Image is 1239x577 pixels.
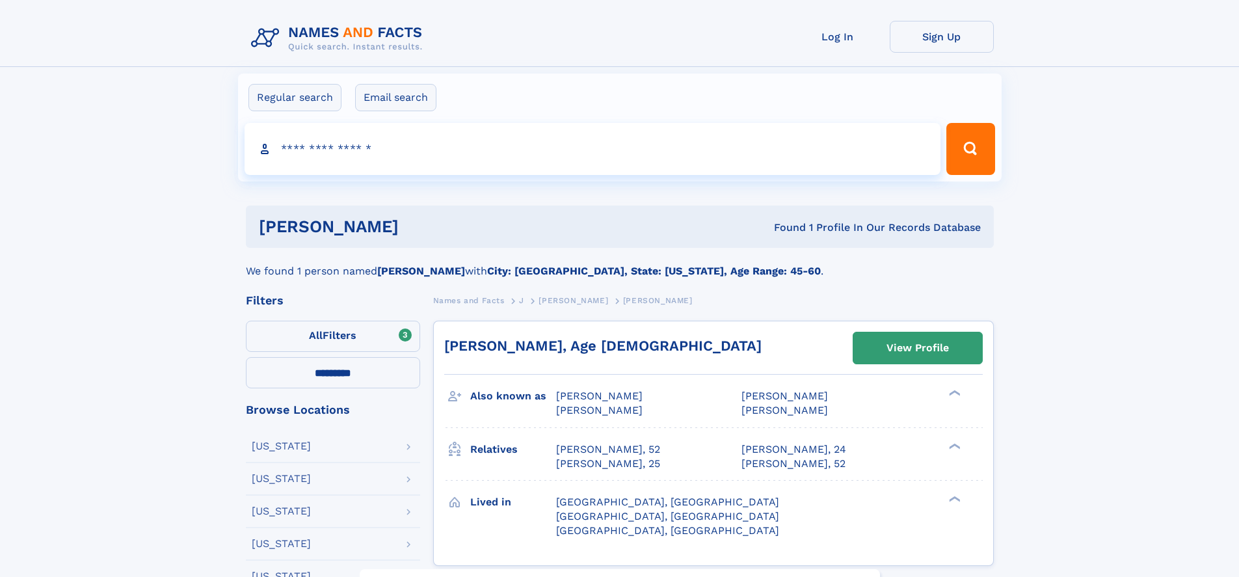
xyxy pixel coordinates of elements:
a: [PERSON_NAME], 52 [741,457,846,471]
div: [US_STATE] [252,539,311,549]
span: J [519,296,524,305]
div: Filters [246,295,420,306]
a: [PERSON_NAME], Age [DEMOGRAPHIC_DATA] [444,338,762,354]
span: [PERSON_NAME] [623,296,693,305]
div: We found 1 person named with . [246,248,994,279]
h3: Relatives [470,438,556,461]
span: [PERSON_NAME] [556,404,643,416]
span: All [309,329,323,342]
div: ❯ [946,494,961,503]
a: [PERSON_NAME], 24 [741,442,846,457]
div: [US_STATE] [252,474,311,484]
a: Names and Facts [433,292,505,308]
label: Email search [355,84,436,111]
span: [PERSON_NAME] [539,296,608,305]
a: View Profile [853,332,982,364]
b: City: [GEOGRAPHIC_DATA], State: [US_STATE], Age Range: 45-60 [487,265,821,277]
span: [PERSON_NAME] [556,390,643,402]
button: Search Button [946,123,994,175]
a: [PERSON_NAME], 25 [556,457,660,471]
label: Filters [246,321,420,352]
span: [GEOGRAPHIC_DATA], [GEOGRAPHIC_DATA] [556,496,779,508]
a: J [519,292,524,308]
h3: Also known as [470,385,556,407]
input: search input [245,123,941,175]
div: Browse Locations [246,404,420,416]
div: ❯ [946,389,961,397]
a: Log In [786,21,890,53]
span: [PERSON_NAME] [741,404,828,416]
img: Logo Names and Facts [246,21,433,56]
div: [US_STATE] [252,441,311,451]
a: [PERSON_NAME] [539,292,608,308]
h1: [PERSON_NAME] [259,219,587,235]
b: [PERSON_NAME] [377,265,465,277]
span: [GEOGRAPHIC_DATA], [GEOGRAPHIC_DATA] [556,524,779,537]
div: [US_STATE] [252,506,311,517]
div: ❯ [946,442,961,450]
div: Found 1 Profile In Our Records Database [586,221,981,235]
span: [PERSON_NAME] [741,390,828,402]
label: Regular search [248,84,341,111]
div: View Profile [886,333,949,363]
span: [GEOGRAPHIC_DATA], [GEOGRAPHIC_DATA] [556,510,779,522]
a: Sign Up [890,21,994,53]
h3: Lived in [470,491,556,513]
a: [PERSON_NAME], 52 [556,442,660,457]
